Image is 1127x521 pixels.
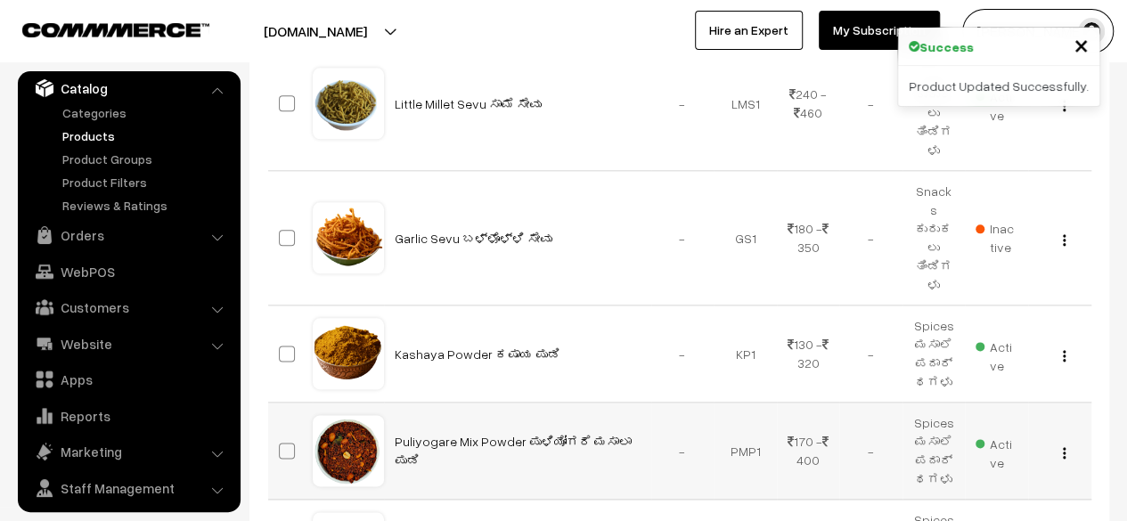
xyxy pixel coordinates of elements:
span: Active [976,333,1017,375]
span: Inactive [976,219,1017,256]
a: COMMMERCE [22,18,178,39]
a: Little Millet Sevu ಸಾಮೆ ಸೇವು [395,96,542,111]
td: Spices ಮಸಾಲೆ ಪದಾರ್ಥಗಳು [902,305,966,403]
a: Customers [22,291,234,323]
a: Products [58,126,234,145]
td: 240 - 460 [777,37,840,171]
td: - [651,403,715,500]
a: Apps [22,363,234,395]
td: - [839,305,902,403]
span: Active [976,430,1017,472]
td: 130 - 320 [777,305,840,403]
td: - [651,37,715,171]
a: Puliyogare Mix Powder ಪುಳಿಯೋಗರೆ ಮಸಾಲಾ ಪುಡಿ [395,434,632,468]
a: Product Filters [58,173,234,191]
a: Hire an Expert [695,11,803,50]
strong: Success [919,37,974,56]
img: Menu [1063,447,1066,459]
a: Marketing [22,436,234,468]
td: PMP1 [714,403,777,500]
a: Reports [22,400,234,432]
a: Catalog [22,72,234,104]
a: Kashaya Powder ಕಷಾಯ ಪುಡಿ [395,346,560,362]
td: 180 - 350 [777,171,840,305]
td: - [839,403,902,500]
a: Website [22,328,234,360]
button: Close [1074,31,1089,58]
img: user [1078,18,1105,45]
a: Reviews & Ratings [58,196,234,215]
td: - [651,305,715,403]
button: [DOMAIN_NAME] [201,9,429,53]
button: [PERSON_NAME] [962,9,1114,53]
a: Staff Management [22,472,234,504]
td: LMS1 [714,37,777,171]
td: - [651,171,715,305]
td: Snacks ಕುರುಕಲು ತಿಂಡಿಗಳು [902,171,966,305]
td: 170 - 400 [777,403,840,500]
td: - [839,171,902,305]
td: KP1 [714,305,777,403]
img: Menu [1063,234,1066,246]
a: My Subscription [819,11,940,50]
td: GS1 [714,171,777,305]
a: WebPOS [22,256,234,288]
a: Product Groups [58,150,234,168]
span: × [1074,28,1089,61]
img: Menu [1063,350,1066,362]
img: COMMMERCE [22,23,209,37]
td: - [839,37,902,171]
a: Garlic Sevu ಬಳ್ಳೊಳ್ಳಿ ಸೇವು [395,231,552,246]
a: Categories [58,103,234,122]
a: Orders [22,219,234,251]
td: Spices ಮಸಾಲೆ ಪದಾರ್ಥಗಳು [902,403,966,500]
div: Product Updated Successfully. [898,66,1099,106]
